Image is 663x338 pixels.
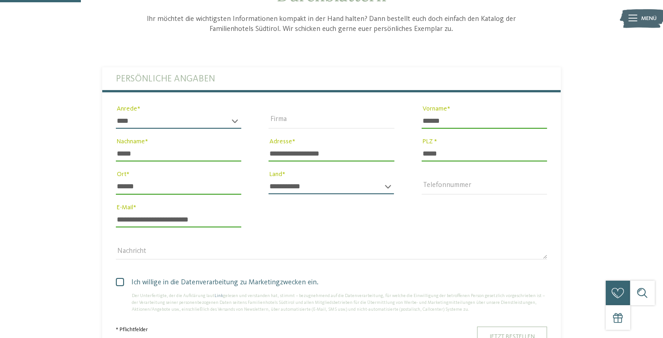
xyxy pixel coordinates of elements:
p: Ihr möchtet die wichtigsten Informationen kompakt in der Hand halten? Dann bestellt euch doch ein... [137,14,526,35]
label: Persönliche Angaben [116,67,547,90]
span: * Pflichtfelder [116,327,148,333]
div: Der Unterfertigte, der die Aufklärung laut gelesen und verstanden hat, stimmt – bezugnehmend auf ... [116,293,547,313]
span: Ich willige in die Datenverarbeitung zu Marketingzwecken ein. [123,277,547,288]
a: Link [214,293,223,298]
input: Ich willige in die Datenverarbeitung zu Marketingzwecken ein. [116,277,118,293]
